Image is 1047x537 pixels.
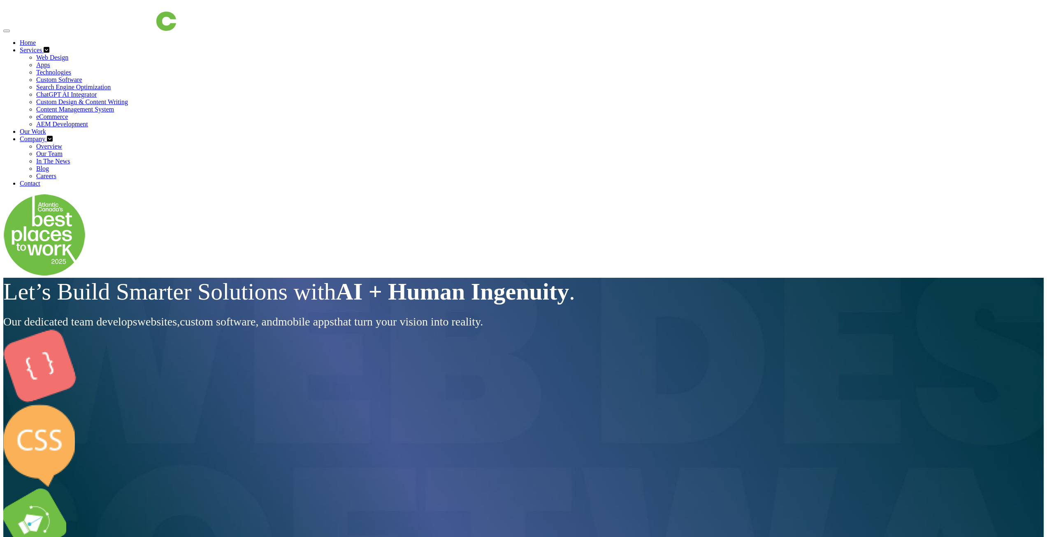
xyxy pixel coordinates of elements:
[336,278,569,305] span: AI + Human Ingenuity
[36,69,71,76] a: Technologies
[3,278,1044,306] h1: Let’s Build Smarter Solutions with .
[36,76,82,83] a: Custom Software
[278,315,334,328] span: mobile apps
[36,172,56,179] a: Careers
[3,30,10,32] button: Toggle navigation
[36,54,68,61] a: Web Design
[20,128,46,135] a: Our Work
[36,61,50,68] a: Apps
[36,113,68,120] a: eCommerce
[36,98,128,105] a: Custom Design & Content Writing
[20,46,44,53] a: Services
[180,315,255,328] span: custom software
[20,39,36,46] a: Home
[3,404,75,487] img: CSS%20Bubble.png
[12,3,176,31] img: immediac
[36,165,49,172] a: Blog
[36,84,111,91] a: Search Engine Optimization
[3,314,1044,330] h3: Our dedicated team develops , , and that turn your vision into reality.
[36,106,114,113] a: Content Management System
[36,91,97,98] a: ChatGPT AI Integrator
[3,330,76,402] img: Pink%20Block.png
[36,143,62,150] a: Overview
[36,121,88,128] a: AEM Development
[36,158,70,165] a: In The News
[36,150,63,157] a: Our Team
[20,180,40,187] a: Contact
[3,194,86,276] img: Down
[20,135,47,142] a: Company
[137,315,177,328] span: websites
